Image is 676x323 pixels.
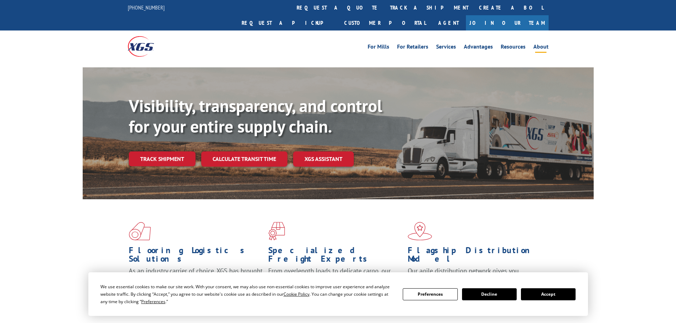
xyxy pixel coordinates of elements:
[408,222,432,240] img: xgs-icon-flagship-distribution-model-red
[268,246,402,267] h1: Specialized Freight Experts
[128,4,165,11] a: [PHONE_NUMBER]
[339,15,431,30] a: Customer Portal
[436,44,456,52] a: Services
[129,222,151,240] img: xgs-icon-total-supply-chain-intelligence-red
[100,283,394,305] div: We use essential cookies to make our site work. With your consent, we may also use non-essential ...
[129,151,196,166] a: Track shipment
[462,288,517,300] button: Decline
[431,15,466,30] a: Agent
[397,44,428,52] a: For Retailers
[368,44,389,52] a: For Mills
[464,44,493,52] a: Advantages
[268,267,402,298] p: From overlength loads to delicate cargo, our experienced staff knows the best way to move your fr...
[521,288,576,300] button: Accept
[129,246,263,267] h1: Flooring Logistics Solutions
[88,272,588,316] div: Cookie Consent Prompt
[129,95,382,137] b: Visibility, transparency, and control for your entire supply chain.
[236,15,339,30] a: Request a pickup
[533,44,549,52] a: About
[284,291,309,297] span: Cookie Policy
[141,299,165,305] span: Preferences
[268,222,285,240] img: xgs-icon-focused-on-flooring-red
[129,267,263,292] span: As an industry carrier of choice, XGS has brought innovation and dedication to flooring logistics...
[408,246,542,267] h1: Flagship Distribution Model
[403,288,457,300] button: Preferences
[293,151,354,167] a: XGS ASSISTANT
[466,15,549,30] a: Join Our Team
[501,44,526,52] a: Resources
[408,267,538,283] span: Our agile distribution network gives you nationwide inventory management on demand.
[201,151,287,167] a: Calculate transit time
